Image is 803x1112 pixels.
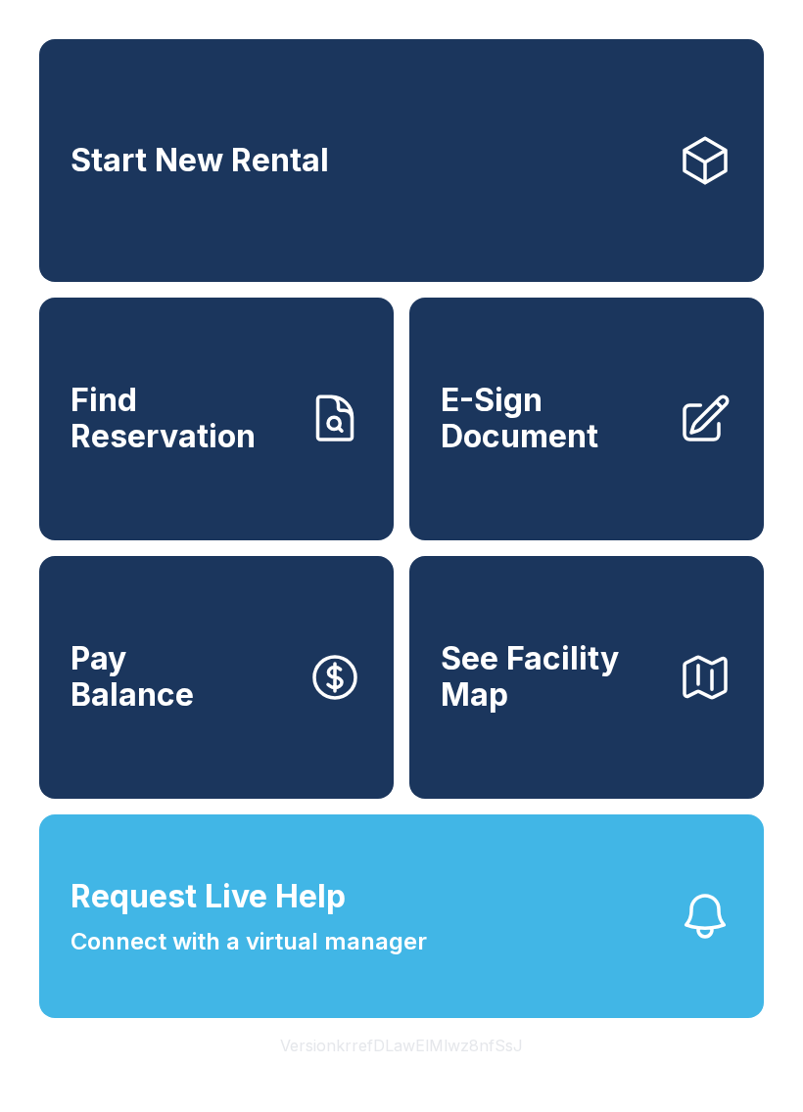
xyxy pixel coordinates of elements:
button: Request Live HelpConnect with a virtual manager [39,814,764,1018]
span: E-Sign Document [441,383,662,454]
a: Find Reservation [39,298,394,540]
button: See Facility Map [409,556,764,799]
a: Start New Rental [39,39,764,282]
button: VersionkrrefDLawElMlwz8nfSsJ [264,1018,539,1073]
span: Connect with a virtual manager [71,924,427,959]
span: Pay Balance [71,641,194,713]
a: E-Sign Document [409,298,764,540]
span: See Facility Map [441,641,662,713]
button: PayBalance [39,556,394,799]
span: Start New Rental [71,143,329,179]
span: Request Live Help [71,873,346,920]
span: Find Reservation [71,383,292,454]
